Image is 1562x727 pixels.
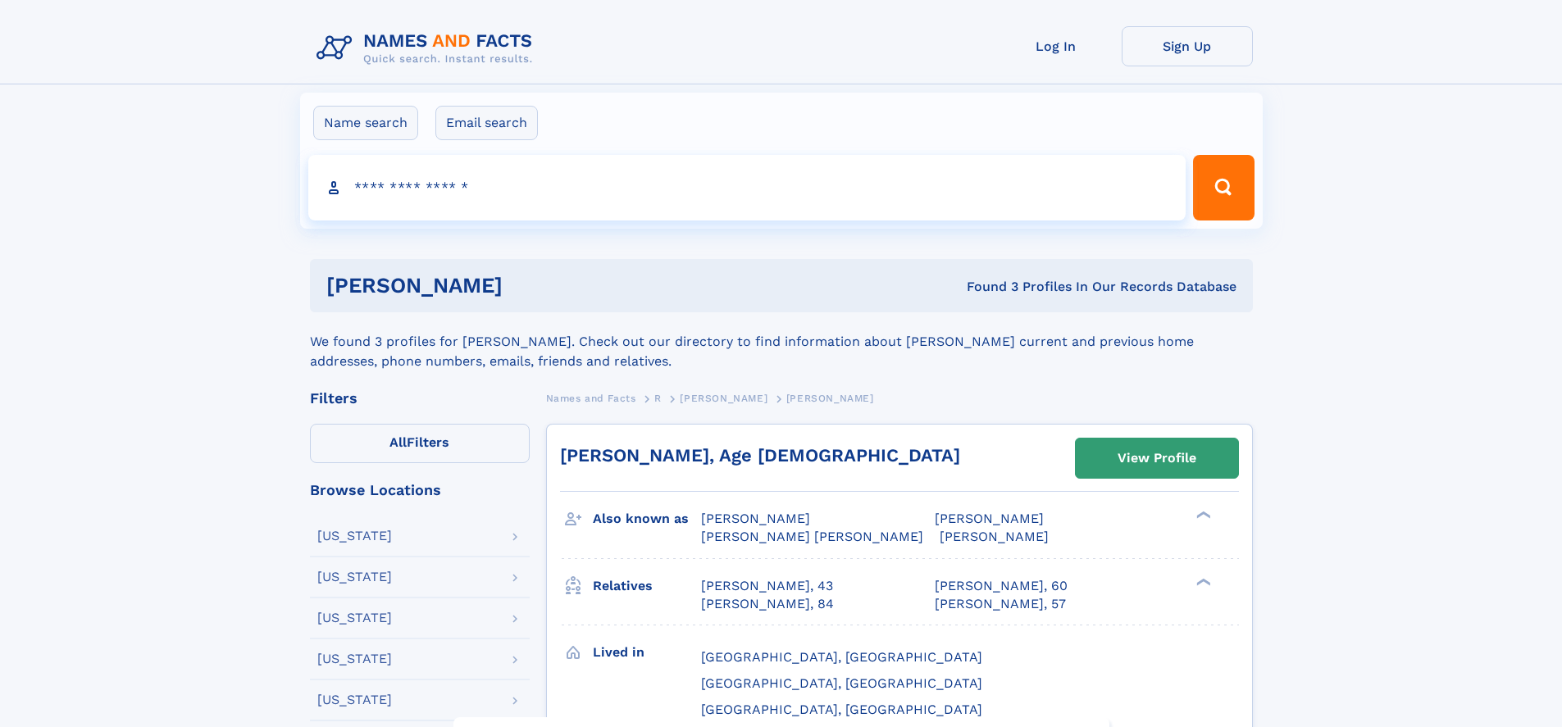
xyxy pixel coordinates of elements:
[701,595,834,613] a: [PERSON_NAME], 84
[560,445,960,466] a: [PERSON_NAME], Age [DEMOGRAPHIC_DATA]
[654,388,662,408] a: R
[935,511,1044,526] span: [PERSON_NAME]
[1193,155,1254,220] button: Search Button
[546,388,636,408] a: Names and Facts
[326,275,735,296] h1: [PERSON_NAME]
[940,529,1049,544] span: [PERSON_NAME]
[310,391,530,406] div: Filters
[308,155,1186,220] input: search input
[1076,438,1238,478] a: View Profile
[310,26,546,70] img: Logo Names and Facts
[310,424,530,463] label: Filters
[389,434,407,450] span: All
[435,106,538,140] label: Email search
[317,611,392,625] div: [US_STATE]
[593,572,701,600] h3: Relatives
[310,483,530,498] div: Browse Locations
[701,577,833,595] a: [PERSON_NAME], 43
[735,278,1236,296] div: Found 3 Profiles In Our Records Database
[317,570,392,584] div: [US_STATE]
[701,675,982,691] span: [GEOGRAPHIC_DATA], [GEOGRAPHIC_DATA]
[654,393,662,404] span: R
[317,529,392,543] div: [US_STATE]
[680,393,767,404] span: [PERSON_NAME]
[593,638,701,666] h3: Lived in
[786,393,874,404] span: [PERSON_NAME]
[990,26,1122,66] a: Log In
[313,106,418,140] label: Name search
[680,388,767,408] a: [PERSON_NAME]
[317,693,392,707] div: [US_STATE]
[701,529,923,544] span: [PERSON_NAME] [PERSON_NAME]
[1122,26,1253,66] a: Sign Up
[1192,576,1212,587] div: ❯
[701,649,982,665] span: [GEOGRAPHIC_DATA], [GEOGRAPHIC_DATA]
[317,652,392,666] div: [US_STATE]
[1192,510,1212,520] div: ❯
[310,312,1253,371] div: We found 3 profiles for [PERSON_NAME]. Check out our directory to find information about [PERSON_...
[593,505,701,533] h3: Also known as
[935,595,1066,613] a: [PERSON_NAME], 57
[935,577,1068,595] a: [PERSON_NAME], 60
[701,702,982,717] span: [GEOGRAPHIC_DATA], [GEOGRAPHIC_DATA]
[701,511,810,526] span: [PERSON_NAME]
[1118,439,1196,477] div: View Profile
